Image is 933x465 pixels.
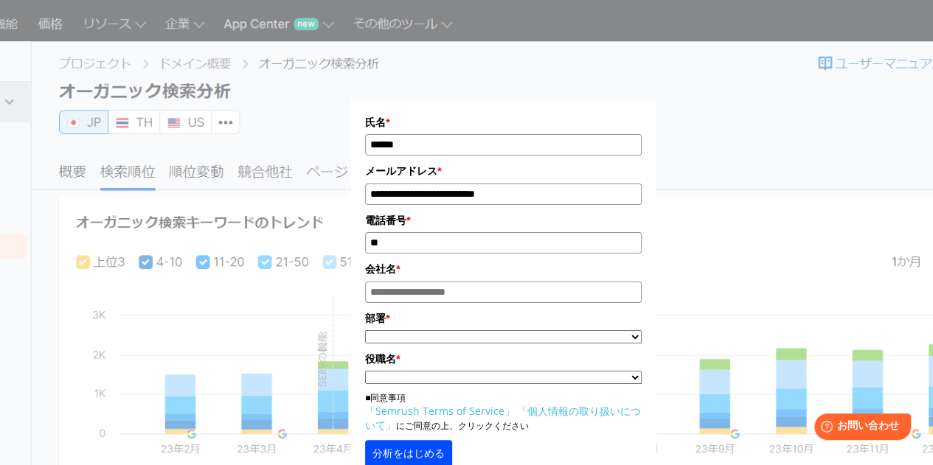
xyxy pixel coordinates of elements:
[365,261,642,277] label: 会社名
[365,212,642,228] label: 電話番号
[365,310,642,326] label: 部署
[365,404,515,418] a: 「Semrush Terms of Service」
[802,408,917,449] iframe: Help widget launcher
[365,114,642,130] label: 氏名
[365,391,642,433] p: ■同意事項 にご同意の上、クリックください
[365,351,642,367] label: 役職名
[365,404,641,432] a: 「個人情報の取り扱いについて」
[365,163,642,179] label: メールアドレス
